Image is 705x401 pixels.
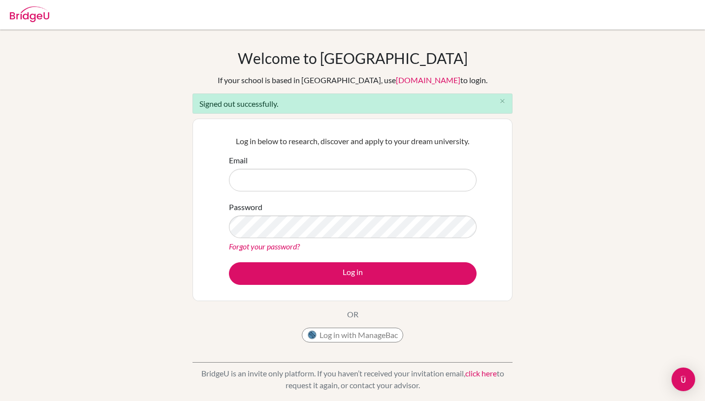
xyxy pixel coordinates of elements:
a: click here [465,369,497,378]
label: Email [229,154,248,166]
button: Log in with ManageBac [302,328,403,342]
img: Bridge-U [10,6,49,22]
label: Password [229,201,262,213]
button: Log in [229,262,477,285]
div: If your school is based in [GEOGRAPHIC_DATA], use to login. [218,74,487,86]
button: Close [492,94,512,109]
h1: Welcome to [GEOGRAPHIC_DATA] [238,49,468,67]
a: Forgot your password? [229,242,300,251]
p: OR [347,308,358,320]
div: Open Intercom Messenger [672,368,695,391]
a: [DOMAIN_NAME] [396,75,460,85]
i: close [499,97,506,105]
p: BridgeU is an invite only platform. If you haven’t received your invitation email, to request it ... [192,368,513,391]
p: Log in below to research, discover and apply to your dream university. [229,135,477,147]
div: Signed out successfully. [192,93,513,114]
